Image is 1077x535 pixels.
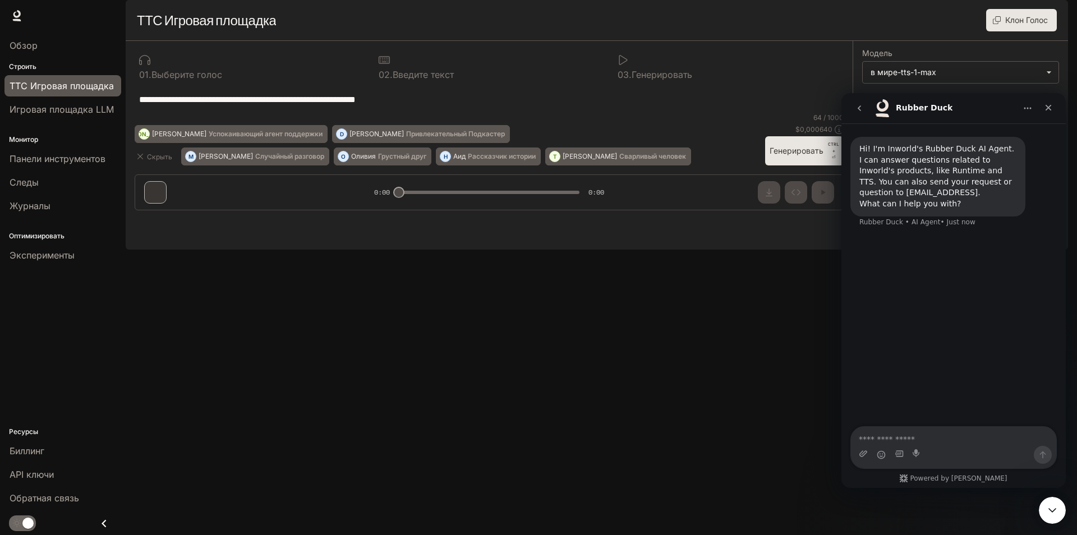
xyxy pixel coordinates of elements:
[828,141,839,161] p: ⏎
[871,67,1041,78] div: в мире-tts-1-max
[378,153,426,160] p: Грустный друг
[332,125,510,143] button: D[PERSON_NAME]Привлекательный Подкастер
[632,70,692,79] p: Генерировать
[379,70,393,79] p: 02.
[351,153,376,160] p: Оливия
[828,141,839,154] p: CTRL +
[393,70,454,79] p: Введите текст
[563,153,617,160] p: [PERSON_NAME]
[618,70,632,79] p: 03.
[152,131,206,137] p: [PERSON_NAME]
[137,9,276,31] h1: ТТС Игровая площадка
[813,113,844,122] p: 64 / 1000
[1039,497,1066,524] iframe: Intercom live chat
[550,147,560,165] div: Т
[186,147,196,165] div: М
[349,131,404,137] p: [PERSON_NAME]
[209,131,323,137] p: Успокаивающий агент поддержки
[135,125,328,143] button: [PERSON_NAME][PERSON_NAME]Успокаивающий агент поддержки
[338,147,348,165] div: O
[619,153,686,160] p: Сварливый человек
[440,147,450,165] div: H
[436,147,541,165] button: HАидРассказчик истории
[863,62,1058,83] div: в мире-tts-1-max
[337,125,347,143] div: D
[151,70,222,79] p: Выберите голос
[406,131,505,137] p: Привлекательный Подкастер
[334,147,431,165] button: OОливияГрустный друг
[135,147,177,165] button: Скрыть
[986,9,1057,31] button: Клон Голос
[181,147,329,165] button: М[PERSON_NAME]Случайный разговор
[862,49,892,57] p: Модель
[199,153,253,160] p: [PERSON_NAME]
[453,153,466,160] p: Аид
[135,125,153,143] div: [PERSON_NAME]
[841,93,1066,488] iframe: Intercom live chat
[139,70,151,79] p: 01.
[795,124,832,134] p: $0,000640
[765,136,844,165] button: ГенерироватьCTRL +⏎
[255,153,324,160] p: Случайный разговор
[545,147,691,165] button: Т[PERSON_NAME]Сварливый человек
[468,153,536,160] p: Рассказчик истории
